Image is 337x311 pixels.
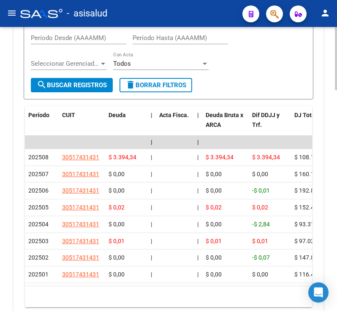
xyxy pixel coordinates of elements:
[28,204,49,211] span: 202505
[151,187,152,194] span: |
[252,271,268,278] span: $ 0,00
[206,112,243,128] span: Deuda Bruta x ARCA
[62,112,75,118] span: CUIT
[252,171,268,177] span: $ 0,00
[206,204,222,211] span: $ 0,02
[197,271,198,278] span: |
[120,78,192,92] button: Borrar Filtros
[197,238,198,244] span: |
[291,106,333,143] datatable-header-cell: DJ Total
[109,187,125,194] span: $ 0,00
[67,4,107,23] span: - asisalud
[62,271,99,278] span: 30517431431
[109,112,126,118] span: Deuda
[197,254,198,261] span: |
[294,221,326,228] span: $ 93.319,42
[37,80,47,90] mat-icon: search
[62,204,99,211] span: 30517431431
[28,254,49,261] span: 202502
[31,78,113,92] button: Buscar Registros
[206,171,222,177] span: $ 0,00
[252,154,280,161] span: $ 3.394,34
[62,238,99,244] span: 30517431431
[206,187,222,194] span: $ 0,00
[28,187,49,194] span: 202506
[197,204,198,211] span: |
[197,154,198,161] span: |
[62,154,99,161] span: 30517431431
[197,112,199,118] span: |
[206,254,222,261] span: $ 0,00
[109,254,125,261] span: $ 0,00
[28,154,49,161] span: 202508
[252,238,268,244] span: $ 0,01
[109,221,125,228] span: $ 0,00
[294,171,329,177] span: $ 160.155,47
[62,221,99,228] span: 30517431431
[59,106,105,143] datatable-header-cell: CUIT
[151,221,152,228] span: |
[294,154,329,161] span: $ 108.194,08
[151,171,152,177] span: |
[320,8,330,18] mat-icon: person
[294,271,329,278] span: $ 116.470,48
[109,271,125,278] span: $ 0,00
[109,154,136,161] span: $ 3.394,34
[308,282,329,303] div: Open Intercom Messenger
[206,154,234,161] span: $ 3.394,34
[147,106,156,143] datatable-header-cell: |
[37,81,107,89] span: Buscar Registros
[252,254,270,261] span: -$ 0,07
[294,187,329,194] span: $ 192.885,05
[206,238,222,244] span: $ 0,01
[151,154,152,161] span: |
[62,171,99,177] span: 30517431431
[197,221,198,228] span: |
[105,106,147,143] datatable-header-cell: Deuda
[109,238,125,244] span: $ 0,01
[151,139,152,145] span: |
[159,112,189,118] span: Acta Fisca.
[206,221,222,228] span: $ 0,00
[28,112,49,118] span: Período
[125,80,136,90] mat-icon: delete
[206,271,222,278] span: $ 0,00
[252,221,270,228] span: -$ 2,84
[294,112,317,118] span: DJ Total
[156,106,194,143] datatable-header-cell: Acta Fisca.
[109,204,125,211] span: $ 0,02
[25,106,59,143] datatable-header-cell: Período
[31,60,99,67] span: Seleccionar Gerenciador
[151,238,152,244] span: |
[113,60,131,67] span: Todos
[109,171,125,177] span: $ 0,00
[7,8,17,18] mat-icon: menu
[125,81,186,89] span: Borrar Filtros
[202,106,249,143] datatable-header-cell: Deuda Bruta x ARCA
[252,204,268,211] span: $ 0,02
[252,112,280,128] span: Dif DDJJ y Trf.
[294,254,329,261] span: $ 147.869,18
[151,254,152,261] span: |
[151,204,152,211] span: |
[28,221,49,228] span: 202504
[28,271,49,278] span: 202501
[151,112,152,118] span: |
[62,254,99,261] span: 30517431431
[194,106,202,143] datatable-header-cell: |
[197,187,198,194] span: |
[197,171,198,177] span: |
[28,171,49,177] span: 202507
[249,106,291,143] datatable-header-cell: Dif DDJJ y Trf.
[294,204,329,211] span: $ 152.458,82
[252,187,270,194] span: -$ 0,01
[151,271,152,278] span: |
[294,238,326,244] span: $ 97.025,83
[28,238,49,244] span: 202503
[197,139,199,145] span: |
[62,187,99,194] span: 30517431431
